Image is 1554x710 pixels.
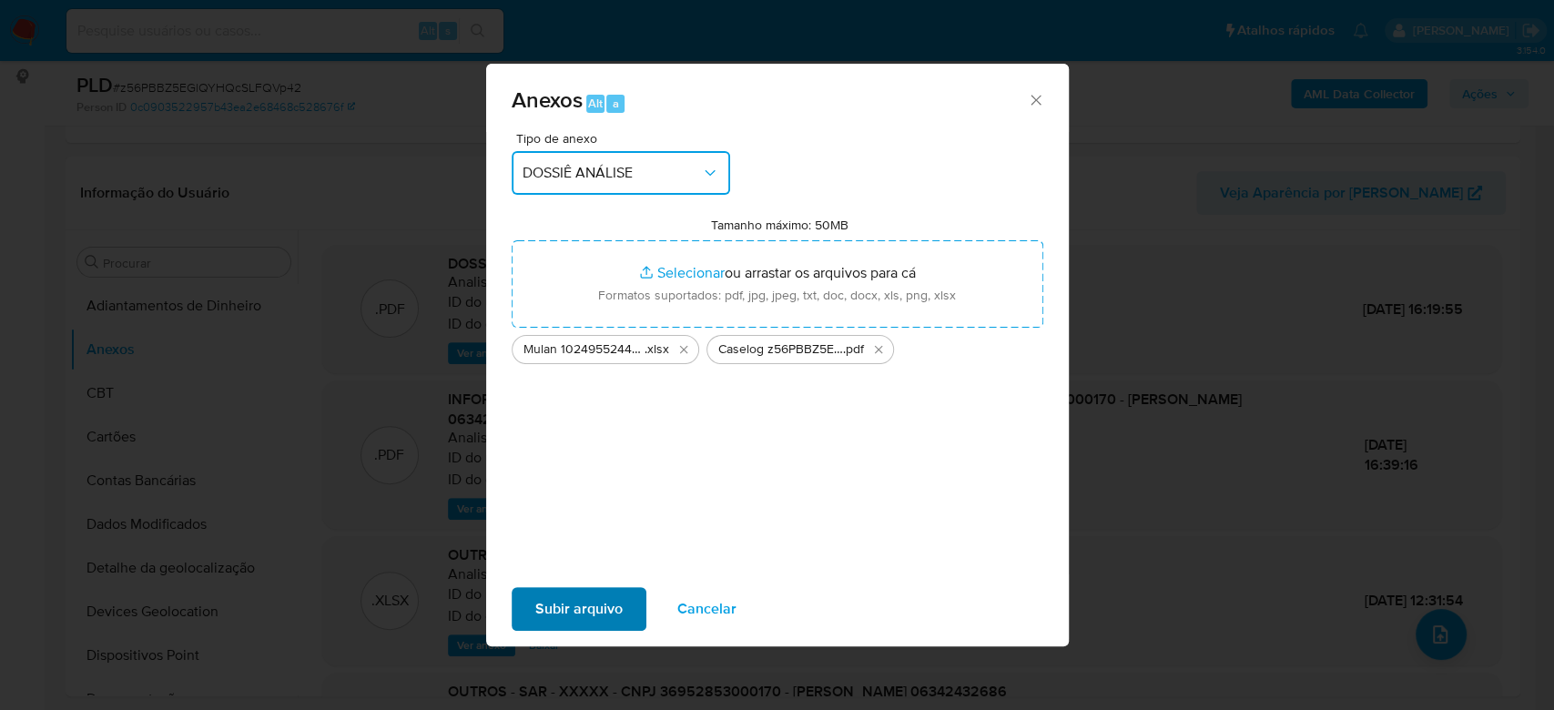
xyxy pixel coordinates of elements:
[711,217,848,233] label: Tamanho máximo: 50MB
[868,339,889,360] button: Excluir Caselog z56PBBZ5EGlQYHQcSLFQVp42_2025_08_14_16_02_13 - CNPJ 36952853000170 - RONEI ALVES ...
[523,164,701,182] span: DOSSIÊ ANÁLISE
[512,151,730,195] button: DOSSIÊ ANÁLISE
[523,340,645,359] span: Mulan 1024955244_2025_08_14_16_00_35
[512,587,646,631] button: Subir arquivo
[512,328,1043,364] ul: Arquivos selecionados
[516,132,735,145] span: Tipo de anexo
[535,589,623,629] span: Subir arquivo
[677,589,736,629] span: Cancelar
[654,587,760,631] button: Cancelar
[673,339,695,360] button: Excluir Mulan 1024955244_2025_08_14_16_00_35.xlsx
[1027,91,1043,107] button: Fechar
[645,340,669,359] span: .xlsx
[613,95,619,112] span: a
[843,340,864,359] span: .pdf
[588,95,603,112] span: Alt
[718,340,843,359] span: Caselog z56PBBZ5EGlQYHQcSLFQVp42_2025_08_14_16_02_13 - CNPJ 36952853000170 - [PERSON_NAME] 063424...
[512,84,583,116] span: Anexos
